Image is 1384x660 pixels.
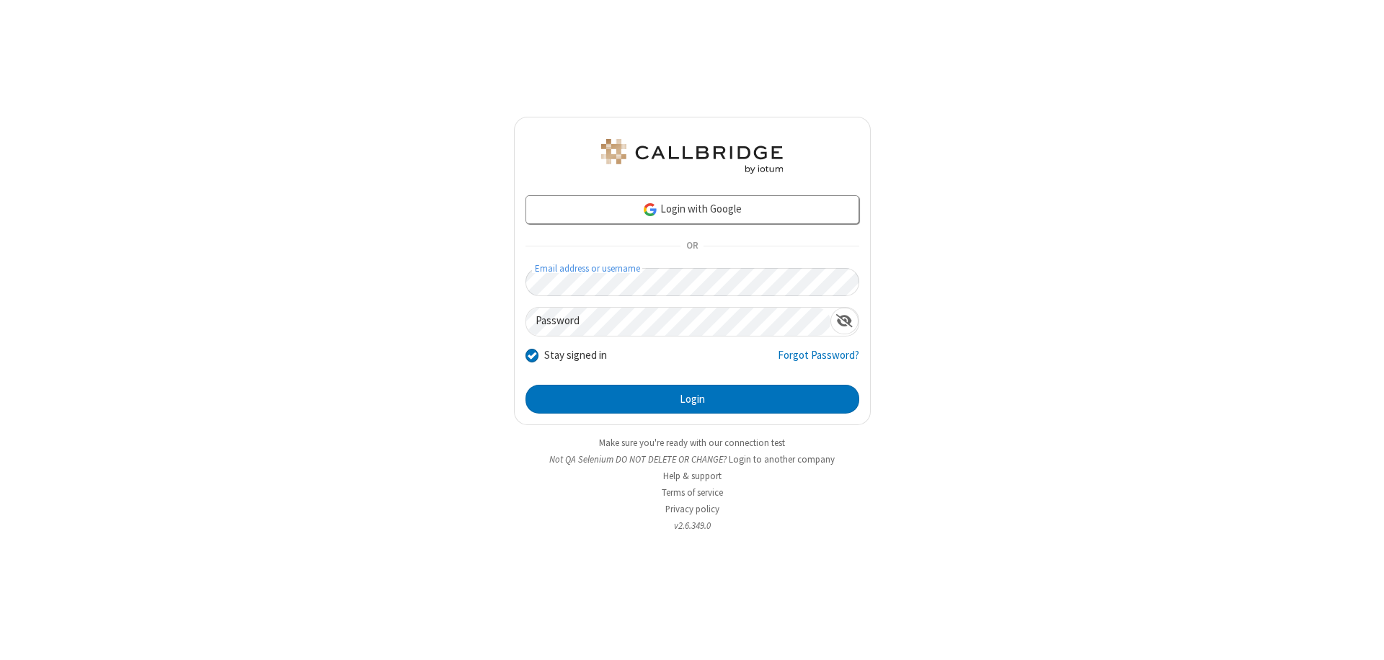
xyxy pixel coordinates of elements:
input: Email address or username [525,268,859,296]
div: Show password [830,308,859,334]
li: Not QA Selenium DO NOT DELETE OR CHANGE? [514,452,871,466]
a: Login with Google [525,195,859,224]
a: Terms of service [662,486,723,499]
li: v2.6.349.0 [514,519,871,532]
input: Password [526,308,830,336]
span: OR [680,236,704,257]
button: Login [525,385,859,414]
img: QA Selenium DO NOT DELETE OR CHANGE [598,139,786,174]
a: Help & support [663,470,722,482]
a: Privacy policy [665,503,719,515]
img: google-icon.png [642,202,658,218]
button: Login to another company [729,452,835,466]
a: Make sure you're ready with our connection test [599,437,785,449]
label: Stay signed in [544,347,607,364]
a: Forgot Password? [778,347,859,375]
